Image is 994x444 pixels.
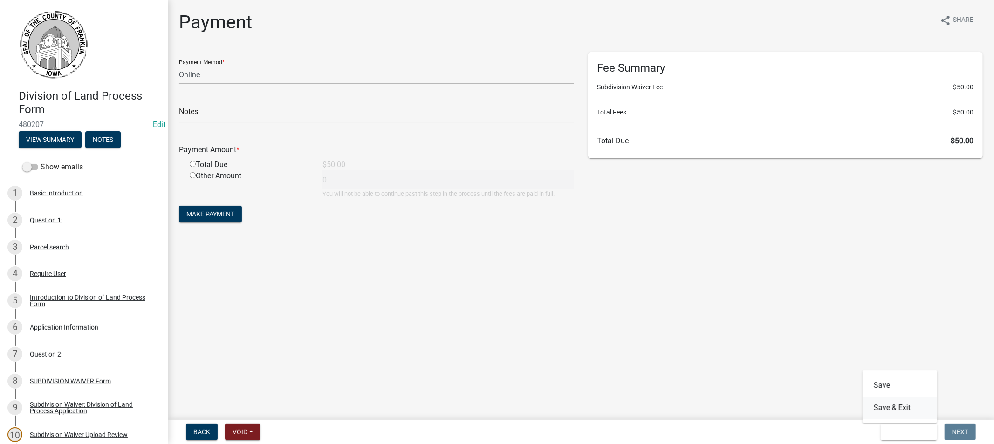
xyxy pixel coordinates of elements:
div: 2 [7,213,22,228]
img: Franklin County, Iowa [19,10,89,80]
button: Next [945,424,976,440]
div: Question 1: [30,217,62,223]
h4: Division of Land Process Form [19,89,160,116]
button: Save [863,374,937,397]
div: 8 [7,374,22,389]
li: Subdivision Waiver Fee [597,82,974,92]
div: Parcel search [30,244,69,250]
div: 6 [7,320,22,335]
button: Save & Exit [863,397,937,419]
span: 480207 [19,120,149,129]
a: Edit [153,120,165,129]
span: Void [233,428,247,436]
div: Other Amount [183,170,315,198]
button: Save & Exit [881,424,937,440]
span: Save & Exit [888,428,924,436]
h1: Payment [179,11,252,34]
div: SUBDIVISION WAIVER Form [30,378,111,384]
button: Void [225,424,260,440]
div: 10 [7,427,22,442]
label: Show emails [22,161,83,173]
div: 7 [7,347,22,362]
div: Subdivision Waiver: Division of Land Process Application [30,401,153,414]
div: 5 [7,293,22,308]
span: Back [193,428,210,436]
div: Total Due [183,159,315,170]
div: 1 [7,186,22,201]
h6: Fee Summary [597,61,974,75]
li: Total Fees [597,108,974,117]
button: Notes [85,131,121,148]
span: Share [953,15,973,26]
div: Payment Amount [172,144,581,155]
div: Subdivision Waiver Upload Review [30,431,128,438]
wm-modal-confirm: Summary [19,136,82,144]
span: Next [952,428,968,436]
div: Require User [30,270,66,277]
button: Make Payment [179,206,242,222]
div: Introduction to Division of Land Process Form [30,294,153,307]
button: View Summary [19,131,82,148]
div: Basic Introduction [30,190,83,196]
div: Save & Exit [863,370,937,423]
span: $50.00 [953,82,973,92]
div: 4 [7,266,22,281]
button: Back [186,424,218,440]
wm-modal-confirm: Notes [85,136,121,144]
span: Make Payment [186,210,234,218]
div: 3 [7,240,22,255]
button: shareShare [932,11,981,29]
wm-modal-confirm: Edit Application Number [153,120,165,129]
div: Question 2: [30,351,62,357]
span: $50.00 [951,136,973,145]
div: Application Information [30,324,98,330]
div: 9 [7,400,22,415]
h6: Total Due [597,136,974,145]
i: share [940,15,951,26]
span: $50.00 [953,108,973,117]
